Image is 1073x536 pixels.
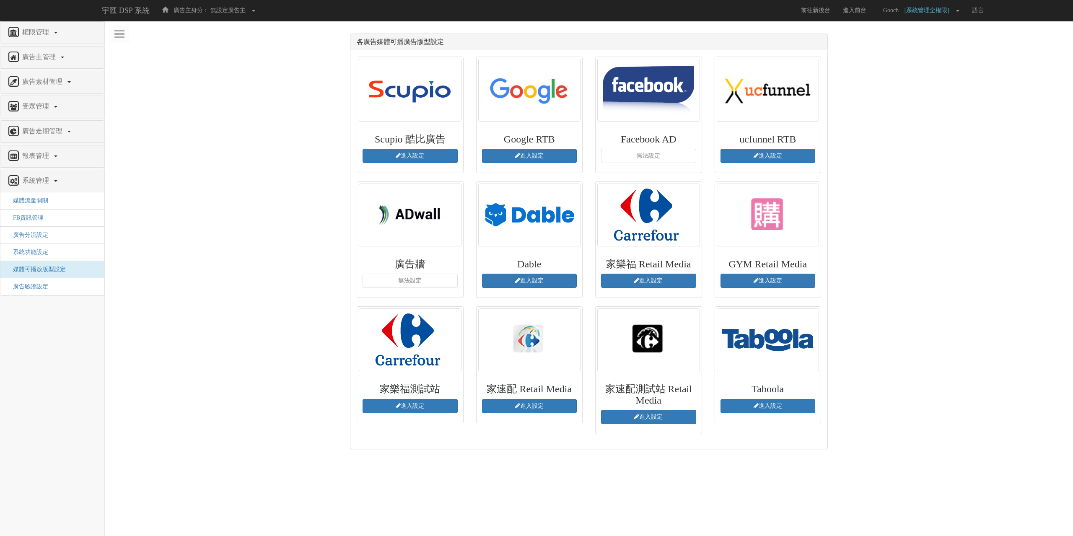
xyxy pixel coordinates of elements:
h3: Taboola [721,383,816,394]
a: 報表管理 [7,150,98,163]
a: 進入設定 [721,149,816,163]
a: 進入設定 [601,410,696,424]
h3: 家樂福測試站 [363,383,458,394]
span: 受眾管理 [20,103,53,110]
h3: 家樂福 Retail Media [601,259,696,269]
h3: Dable [482,259,577,269]
span: 廣告素材管理 [20,78,67,85]
a: 進入設定 [721,274,816,288]
a: 廣告素材管理 [7,75,98,89]
a: 權限管理 [7,26,98,39]
a: 無法設定 [363,274,458,288]
span: 廣告走期管理 [20,127,67,135]
span: [系統管理全權限] [905,7,954,13]
h3: 廣告牆 [363,259,458,269]
a: 媒體可播放版型設定 [7,266,66,272]
h3: 家速配測試站 Retail Media [601,383,696,406]
a: 進入設定 [363,399,458,413]
span: Gooch [879,7,903,13]
a: FB資訊管理 [7,215,44,221]
a: 廣告主管理 [7,51,98,64]
h3: 各廣告媒體可播廣告版型設定 [357,38,821,46]
h3: GYM Retail Media [721,259,816,269]
a: 系統功能設定 [7,249,48,255]
a: 系統管理 [7,174,98,188]
h3: Google RTB [482,134,577,145]
a: 媒體流量開關 [7,197,48,204]
h3: 家速配 Retail Media [482,383,577,394]
span: 無設定廣告主 [210,7,246,13]
a: 進入設定 [482,149,577,163]
a: 廣告走期管理 [7,125,98,138]
span: 廣告主管理 [20,53,60,60]
a: 進入設定 [601,274,696,288]
a: 進入設定 [482,399,577,413]
span: 權限管理 [20,28,53,36]
a: 進入設定 [363,149,458,163]
h3: Facebook AD [601,134,696,145]
h3: Scupio 酷比廣告 [363,134,458,145]
a: 廣告驗證設定 [7,283,48,290]
a: 進入設定 [482,274,577,288]
a: 無法設定 [601,149,696,163]
span: 報表管理 [20,152,53,159]
a: 受眾管理 [7,100,98,114]
a: 廣告分流設定 [7,232,48,238]
h3: ucfunnel RTB [721,134,816,145]
span: 系統管理 [20,177,53,184]
a: 進入設定 [721,399,816,413]
span: 廣告主身分： [174,7,209,13]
